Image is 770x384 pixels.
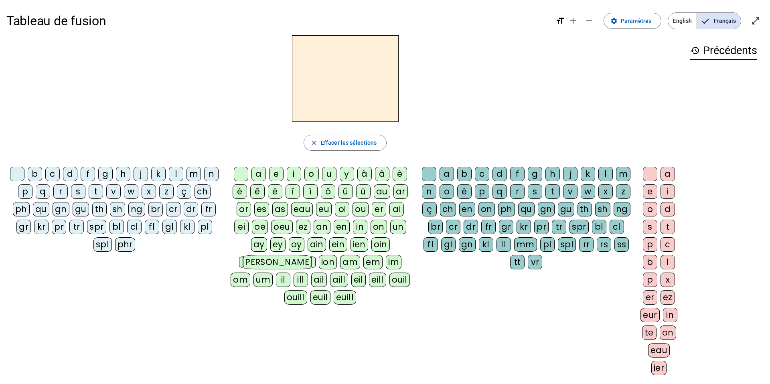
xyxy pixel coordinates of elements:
div: phr [115,237,136,252]
div: tt [510,255,525,269]
div: q [36,184,50,199]
div: ô [321,184,335,199]
div: g [528,167,542,181]
div: pl [198,220,212,234]
div: ng [614,202,630,216]
div: em [363,255,383,269]
div: î [286,184,300,199]
div: sh [595,202,610,216]
div: fr [201,202,216,216]
mat-icon: format_size [555,16,565,26]
div: o [440,184,454,199]
span: Paramètres [621,16,651,26]
div: mm [514,237,537,252]
div: d [492,167,507,181]
div: j [134,167,148,181]
div: au [374,184,390,199]
div: ng [128,202,145,216]
div: ë [268,184,282,199]
div: b [643,255,657,269]
div: on [660,325,676,340]
div: b [457,167,472,181]
div: ü [356,184,371,199]
div: ez [661,290,675,305]
div: th [577,202,592,216]
div: gr [16,220,31,234]
div: rs [597,237,611,252]
mat-icon: open_in_full [751,16,760,26]
div: te [642,325,657,340]
div: u [322,167,336,181]
div: ier [651,361,667,375]
button: Effacer les sélections [304,135,387,151]
div: à [357,167,372,181]
div: p [643,237,657,252]
div: ei [234,220,249,234]
div: x [598,184,613,199]
div: gn [53,202,69,216]
div: p [475,184,489,199]
div: â [375,167,389,181]
div: n [204,167,219,181]
div: fr [481,220,496,234]
div: spr [87,220,106,234]
div: ez [296,220,310,234]
div: ouil [389,273,410,287]
div: q [492,184,507,199]
div: vr [528,255,542,269]
div: oi [335,202,349,216]
div: on [371,220,387,234]
div: oeu [271,220,293,234]
div: qu [33,202,49,216]
div: a [440,167,454,181]
div: e [643,184,657,199]
div: cl [610,220,624,234]
div: am [340,255,360,269]
div: im [386,255,401,269]
div: euil [310,290,330,305]
button: Diminuer la taille de la police [581,13,597,29]
div: o [643,202,657,216]
div: th [92,202,107,216]
div: è [393,167,407,181]
div: spl [93,237,112,252]
div: il [276,273,290,287]
div: z [159,184,174,199]
mat-icon: close [310,139,318,146]
button: Paramètres [604,13,661,29]
div: kl [479,237,493,252]
div: ph [13,202,30,216]
div: [PERSON_NAME] [239,255,316,269]
div: ss [614,237,629,252]
div: c [45,167,60,181]
div: ill [294,273,308,287]
span: Français [697,13,741,29]
div: f [510,167,525,181]
div: gl [441,237,456,252]
div: v [106,184,121,199]
div: pr [534,220,549,234]
div: ay [251,237,267,252]
div: cr [166,202,180,216]
span: English [668,13,697,29]
div: ar [393,184,408,199]
div: an [314,220,330,234]
div: ouill [284,290,307,305]
div: tr [552,220,566,234]
div: ch [195,184,211,199]
div: k [581,167,595,181]
div: g [98,167,113,181]
div: pr [52,220,66,234]
div: e [269,167,284,181]
div: b [28,167,42,181]
div: x [142,184,156,199]
div: m [186,167,201,181]
div: t [89,184,103,199]
mat-icon: history [690,46,700,55]
div: ç [422,202,437,216]
div: ain [308,237,326,252]
div: er [372,202,386,216]
div: ai [389,202,404,216]
div: un [390,220,406,234]
div: p [643,273,657,287]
